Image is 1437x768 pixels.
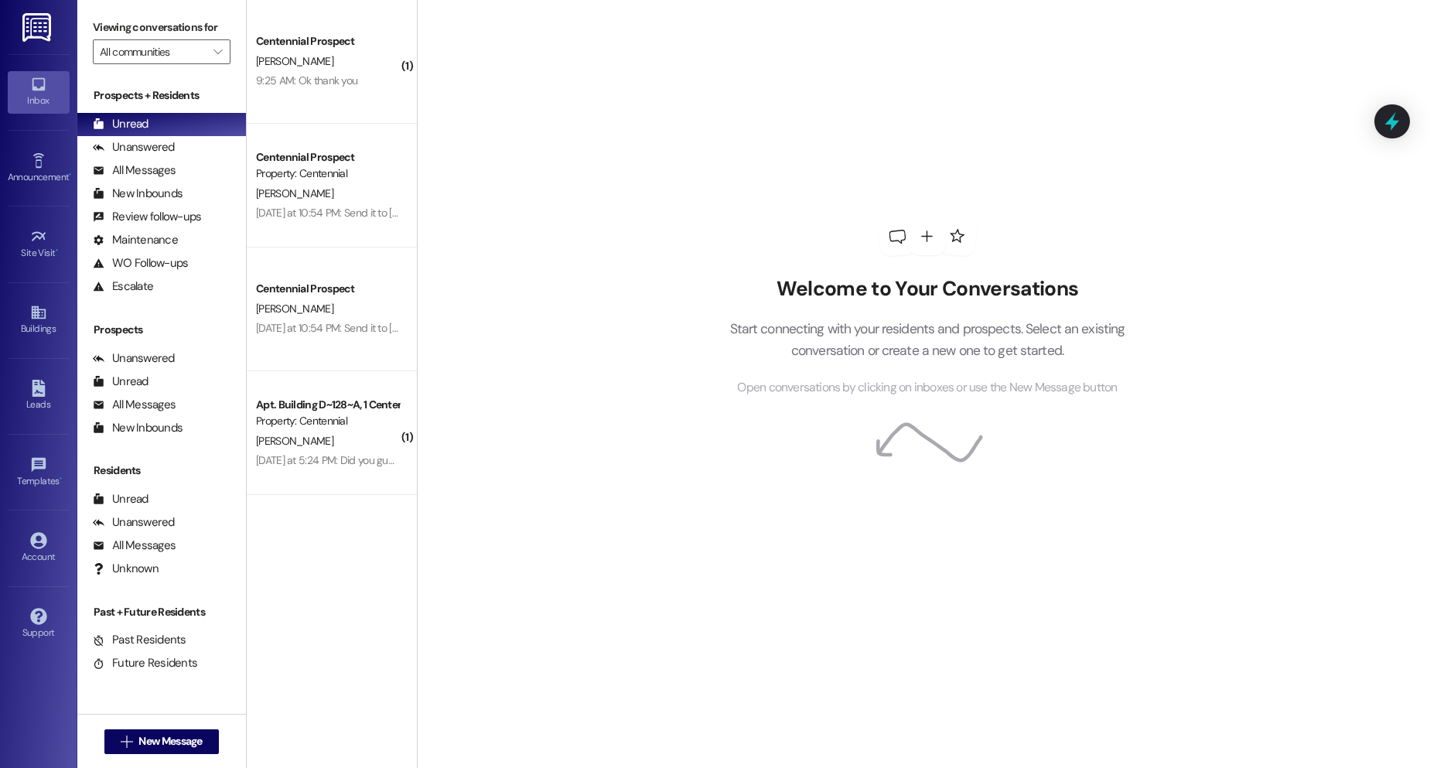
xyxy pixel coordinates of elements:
[93,561,159,577] div: Unknown
[93,632,186,648] div: Past Residents
[8,603,70,645] a: Support
[100,39,206,64] input: All communities
[93,232,178,248] div: Maintenance
[256,397,399,413] div: Apt. Building D~128~A, 1 Centennial
[256,54,333,68] span: [PERSON_NAME]
[93,186,183,202] div: New Inbounds
[93,397,176,413] div: All Messages
[93,538,176,554] div: All Messages
[93,116,148,132] div: Unread
[8,375,70,417] a: Leads
[93,655,197,671] div: Future Residents
[93,420,183,436] div: New Inbounds
[8,527,70,569] a: Account
[93,255,188,271] div: WO Follow-ups
[706,277,1149,302] h2: Welcome to Your Conversations
[69,169,71,180] span: •
[8,224,70,265] a: Site Visit •
[77,87,246,104] div: Prospects + Residents
[256,33,399,49] div: Centennial Prospect
[256,321,477,335] div: [DATE] at 10:54 PM: Send it to [STREET_ADDRESS]
[256,73,357,87] div: 9:25 AM: Ok thank you
[22,13,54,42] img: ResiDesk Logo
[256,281,399,297] div: Centennial Prospect
[256,453,617,467] div: [DATE] at 5:24 PM: Did you guys look into it? I still have the charge on my account
[77,463,246,479] div: Residents
[93,514,175,531] div: Unanswered
[56,245,58,256] span: •
[256,186,333,200] span: [PERSON_NAME]
[93,209,201,225] div: Review follow-ups
[93,350,175,367] div: Unanswered
[213,46,222,58] i: 
[737,378,1117,398] span: Open conversations by clicking on inboxes or use the New Message button
[8,71,70,113] a: Inbox
[138,733,202,749] span: New Message
[93,139,175,155] div: Unanswered
[93,162,176,179] div: All Messages
[77,604,246,620] div: Past + Future Residents
[104,729,219,754] button: New Message
[121,736,132,748] i: 
[93,374,148,390] div: Unread
[8,452,70,493] a: Templates •
[706,318,1149,362] p: Start connecting with your residents and prospects. Select an existing conversation or create a n...
[256,413,399,429] div: Property: Centennial
[93,15,230,39] label: Viewing conversations for
[256,434,333,448] span: [PERSON_NAME]
[77,322,246,338] div: Prospects
[256,302,333,316] span: [PERSON_NAME]
[93,491,148,507] div: Unread
[93,278,153,295] div: Escalate
[256,206,477,220] div: [DATE] at 10:54 PM: Send it to [STREET_ADDRESS]
[256,149,399,166] div: Centennial Prospect
[8,299,70,341] a: Buildings
[256,166,399,182] div: Property: Centennial
[60,473,62,484] span: •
